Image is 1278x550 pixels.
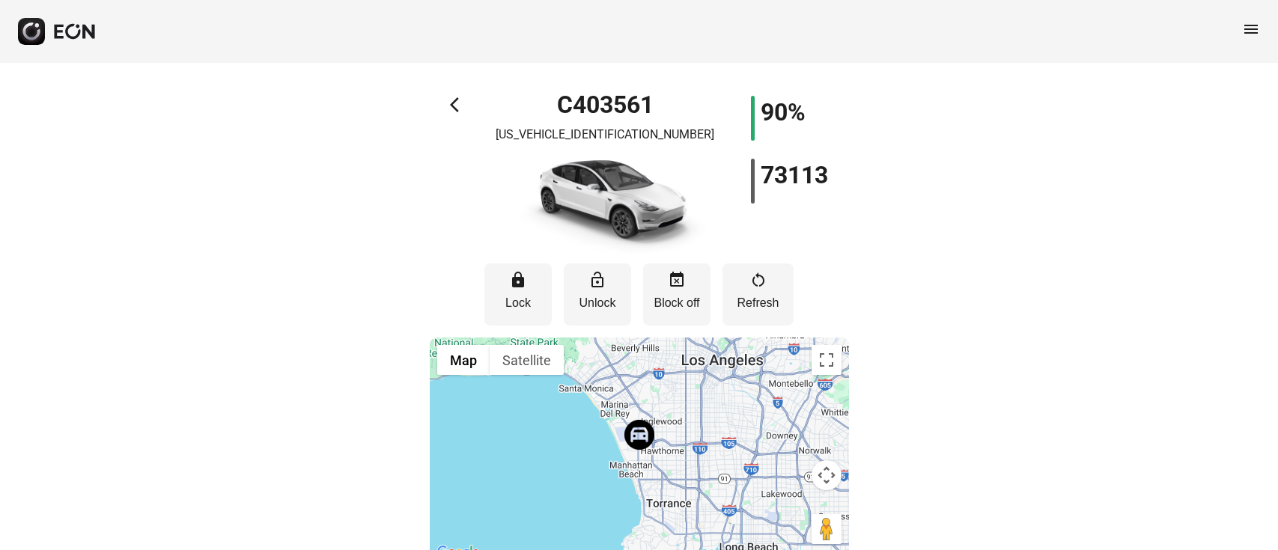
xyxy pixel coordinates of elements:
[492,294,544,312] p: Lock
[500,150,710,254] img: car
[668,271,686,289] span: event_busy
[722,263,794,326] button: Refresh
[651,294,703,312] p: Block off
[761,166,828,184] h1: 73113
[761,103,806,121] h1: 90%
[812,345,842,375] button: Toggle fullscreen view
[643,263,710,326] button: Block off
[571,294,624,312] p: Unlock
[1242,20,1260,38] span: menu
[484,263,552,326] button: Lock
[588,271,606,289] span: lock_open
[450,96,468,114] span: arrow_back_ios
[509,271,527,289] span: lock
[490,345,564,375] button: Show satellite imagery
[749,271,767,289] span: restart_alt
[557,96,654,114] h1: C403561
[496,126,714,144] p: [US_VEHICLE_IDENTIFICATION_NUMBER]
[564,263,631,326] button: Unlock
[812,514,842,544] button: Drag Pegman onto the map to open Street View
[437,345,490,375] button: Show street map
[730,294,786,312] p: Refresh
[812,460,842,490] button: Map camera controls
